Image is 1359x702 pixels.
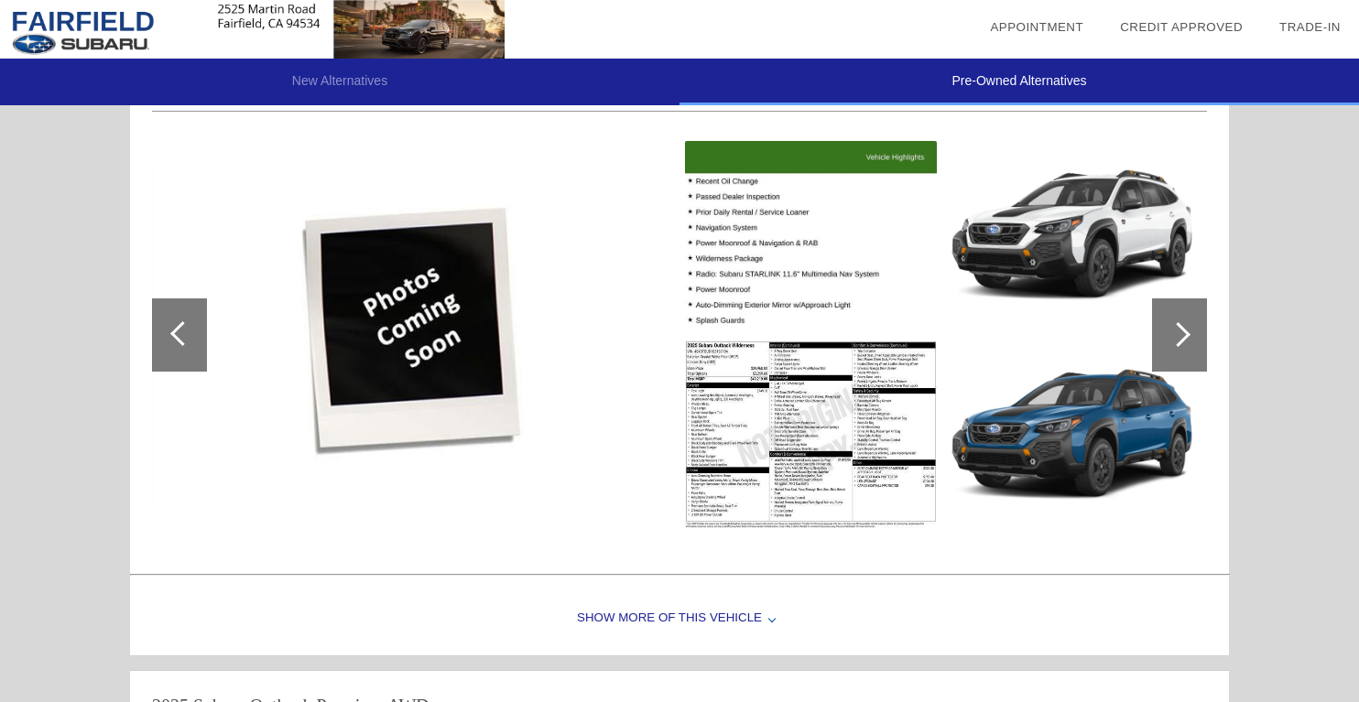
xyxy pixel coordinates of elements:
img: 1.jpg [946,141,1198,329]
img: 3.jpg [685,340,937,529]
img: 1.jpg [152,162,671,508]
a: Trade-In [1279,20,1341,34]
a: Appointment [990,20,1083,34]
a: Credit Approved [1120,20,1243,34]
img: 2.jpg [685,141,937,329]
div: Show More of this Vehicle [130,582,1229,655]
li: Pre-Owned Alternatives [679,59,1359,105]
img: 2.jpg [946,340,1198,529]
